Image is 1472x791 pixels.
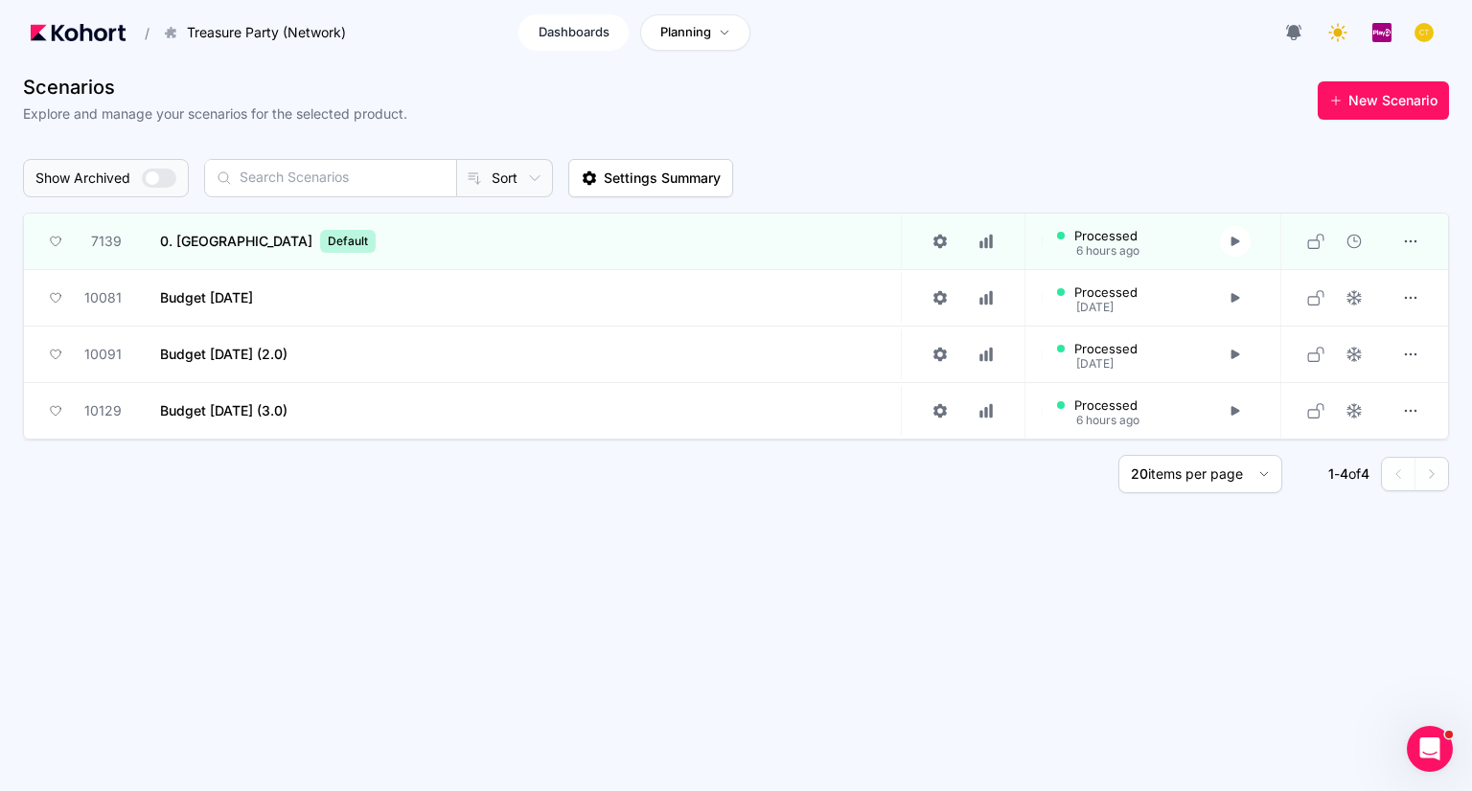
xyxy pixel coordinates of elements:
[1372,23,1391,42] img: logo_PlayQ_20230721100321046856.png
[492,169,517,188] span: Sort
[1057,415,1139,426] div: 6 hours ago
[160,345,287,364] span: Budget [DATE] (2.0)
[35,169,130,188] span: Show Archived
[1118,455,1282,493] button: 20items per page
[84,345,122,364] span: 10091
[160,232,312,251] span: 0. [GEOGRAPHIC_DATA]
[160,288,253,307] span: Budget [DATE]
[1131,465,1148,482] span: 20
[1348,465,1361,482] span: of
[129,23,149,43] span: /
[320,230,376,253] span: Default
[23,78,115,97] span: Scenarios
[1074,339,1138,358] span: Processed
[640,14,750,51] a: Planning
[1328,465,1334,482] span: 1
[568,159,733,197] button: Settings Summary
[1057,302,1114,313] div: [DATE]
[1361,465,1369,482] span: 4
[1057,245,1139,257] div: 6 hours ago
[153,16,366,49] button: Treasure Party (Network)
[84,288,122,307] span: 10081
[205,160,456,194] input: Search Scenarios
[1318,81,1449,120] button: New Scenario
[23,104,407,124] h3: Explore and manage your scenarios for the selected product.
[1340,465,1348,482] span: 4
[1074,395,1138,415] span: Processed
[84,401,122,420] span: 10129
[1407,726,1453,772] iframe: Intercom live chat
[160,401,287,420] span: Budget [DATE] (3.0)
[1074,226,1138,245] span: Processed
[1057,358,1114,370] div: [DATE]
[31,24,126,41] img: Kohort logo
[91,232,122,251] span: 7139
[1334,465,1340,482] span: -
[1348,91,1437,110] span: New Scenario
[539,23,609,42] span: Dashboards
[604,169,721,188] span: Settings Summary
[1148,465,1243,482] span: items per page
[187,23,346,42] span: Treasure Party (Network)
[1074,282,1138,302] span: Processed
[518,14,629,51] a: Dashboards
[660,23,711,42] span: Planning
